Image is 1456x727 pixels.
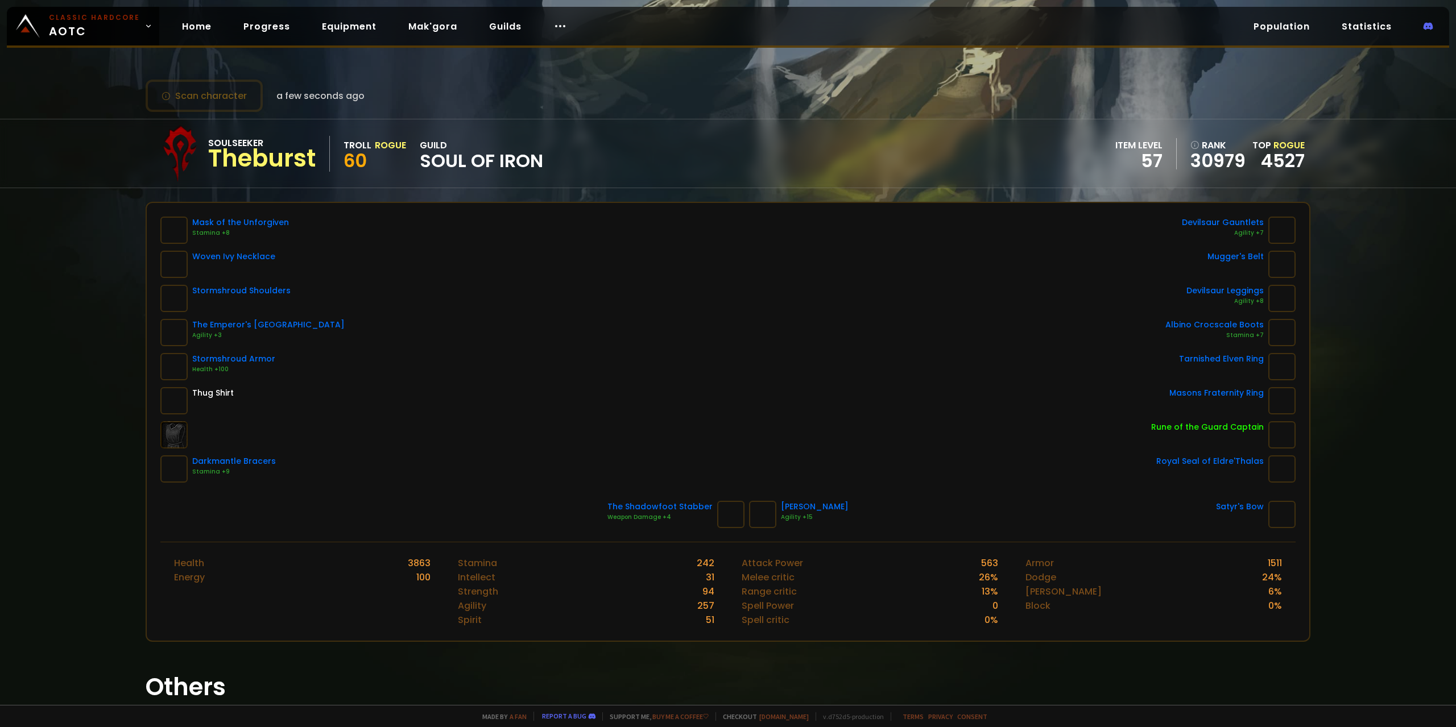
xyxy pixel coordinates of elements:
div: Agility +8 [1186,297,1264,306]
img: item-22004 [160,455,188,483]
div: Armor [1025,556,1054,570]
div: Agility [458,599,486,613]
div: Dodge [1025,570,1056,584]
img: item-5267 [749,501,776,528]
a: Home [173,15,221,38]
span: Rogue [1273,139,1305,152]
div: Stamina [458,556,497,570]
div: Soulseeker [208,136,316,150]
div: [PERSON_NAME] [1025,584,1102,599]
div: Range critic [742,584,797,599]
div: Stamina +7 [1165,331,1264,340]
img: item-6136 [160,387,188,414]
div: 94 [702,584,714,599]
div: The Shadowfoot Stabber [607,501,713,513]
div: 6 % [1268,584,1282,599]
img: item-24222 [717,501,744,528]
div: Mugger's Belt [1207,251,1264,263]
a: Population [1244,15,1319,38]
a: 4527 [1261,148,1305,173]
div: 57 [1115,152,1163,169]
img: item-18500 [1268,353,1296,380]
div: 3863 [408,556,431,570]
a: Report a bug [542,712,586,720]
h1: Others [146,669,1310,705]
small: Classic Hardcore [49,13,140,23]
img: item-11930 [160,319,188,346]
img: item-18323 [1268,501,1296,528]
a: [DOMAIN_NAME] [759,712,809,721]
img: item-15062 [1268,285,1296,312]
div: Melee critic [742,570,795,584]
div: 1511 [1268,556,1282,570]
div: Weapon Damage +4 [607,513,713,522]
div: 0 % [985,613,998,627]
div: 257 [697,599,714,613]
div: Attack Power [742,556,803,570]
div: Tarnished Elven Ring [1179,353,1264,365]
div: Darkmantle Bracers [192,455,276,467]
div: 100 [416,570,431,584]
img: item-9533 [1268,387,1296,414]
div: Devilsaur Gauntlets [1182,217,1264,229]
img: item-17728 [1268,319,1296,346]
div: Rune of the Guard Captain [1151,421,1264,433]
div: Royal Seal of Eldre'Thalas [1156,455,1264,467]
img: item-18505 [1268,251,1296,278]
img: item-19159 [160,251,188,278]
a: Mak'gora [399,15,466,38]
img: item-15063 [1268,217,1296,244]
a: Guilds [480,15,531,38]
img: item-15058 [160,285,188,312]
img: item-13404 [160,217,188,244]
div: Stormshroud Shoulders [192,285,291,297]
span: Support me, [602,712,709,721]
div: Mask of the Unforgiven [192,217,289,229]
div: Devilsaur Leggings [1186,285,1264,297]
div: 51 [706,613,714,627]
img: item-19120 [1268,421,1296,448]
span: AOTC [49,13,140,40]
div: Stormshroud Armor [192,353,275,365]
a: Buy me a coffee [652,712,709,721]
a: 30979 [1190,152,1246,169]
div: Strength [458,584,498,599]
div: 26 % [979,570,998,584]
div: Spell critic [742,613,789,627]
div: 0 [992,599,998,613]
div: 242 [697,556,714,570]
div: Agility +15 [781,513,849,522]
span: a few seconds ago [276,89,365,103]
div: Agility +3 [192,331,345,340]
div: Stamina +8 [192,229,289,238]
img: item-15056 [160,353,188,380]
div: 24 % [1262,570,1282,584]
div: item level [1115,138,1163,152]
div: 563 [981,556,998,570]
button: Scan character [146,80,263,112]
div: Agility +7 [1182,229,1264,238]
div: Satyr's Bow [1216,501,1264,513]
div: Albino Crocscale Boots [1165,319,1264,331]
a: Consent [957,712,987,721]
div: Spirit [458,613,482,627]
div: Intellect [458,570,495,584]
div: guild [420,138,543,169]
a: Terms [903,712,924,721]
div: Health +100 [192,365,275,374]
a: Statistics [1333,15,1401,38]
span: Soul of Iron [420,152,543,169]
div: rank [1190,138,1246,152]
a: Equipment [313,15,386,38]
span: 60 [344,148,367,173]
div: Spell Power [742,599,794,613]
a: Progress [234,15,299,38]
div: Theburst [208,150,316,167]
a: Privacy [928,712,953,721]
div: Stamina +9 [192,467,276,476]
div: Energy [174,570,205,584]
span: v. d752d5 - production [816,712,884,721]
span: Checkout [715,712,809,721]
a: a fan [510,712,527,721]
div: Rogue [375,138,406,152]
